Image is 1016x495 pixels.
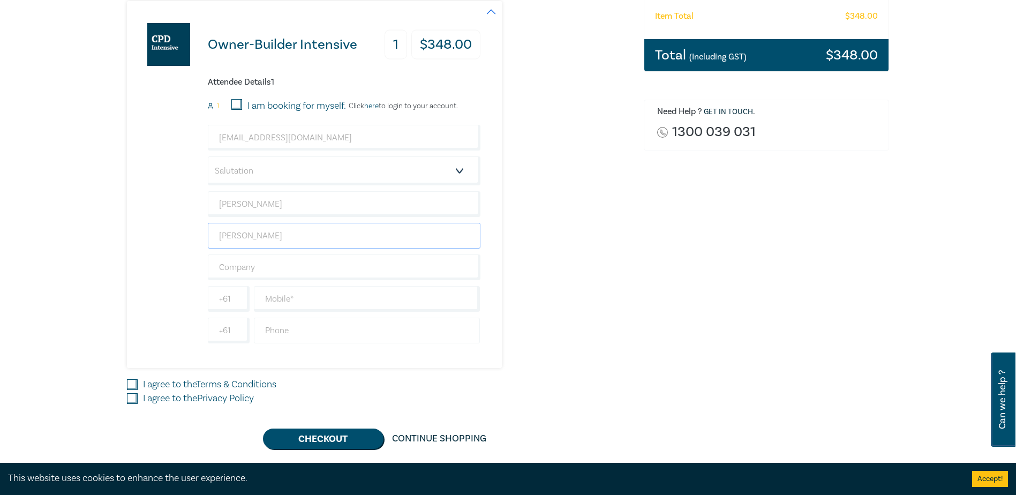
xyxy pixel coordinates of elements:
[655,48,747,62] h3: Total
[704,107,753,117] a: Get in touch
[208,223,480,249] input: Last Name*
[346,102,458,110] p: Click to login to your account.
[208,77,480,87] h6: Attendee Details 1
[411,30,480,59] h3: $ 348.00
[208,191,480,217] input: First Name*
[8,471,956,485] div: This website uses cookies to enhance the user experience.
[147,23,190,66] img: Owner-Builder Intensive
[845,11,878,21] h6: $ 348.00
[672,125,756,139] a: 1300 039 031
[655,11,694,21] h6: Item Total
[689,51,747,62] small: (Including GST)
[143,378,276,392] label: I agree to the
[208,318,250,343] input: +61
[143,392,254,406] label: I agree to the
[208,125,480,151] input: Attendee Email*
[364,101,379,111] a: here
[208,254,480,280] input: Company
[383,429,495,449] a: Continue Shopping
[196,378,276,391] a: Terms & Conditions
[997,359,1007,440] span: Can we help ?
[263,429,383,449] button: Checkout
[657,107,881,117] h6: Need Help ? .
[208,286,250,312] input: +61
[217,102,219,110] small: 1
[247,99,346,113] label: I am booking for myself.
[385,30,407,59] h3: 1
[197,392,254,404] a: Privacy Policy
[826,48,878,62] h3: $ 348.00
[254,318,480,343] input: Phone
[254,286,480,312] input: Mobile*
[208,37,357,52] h3: Owner-Builder Intensive
[972,471,1008,487] button: Accept cookies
